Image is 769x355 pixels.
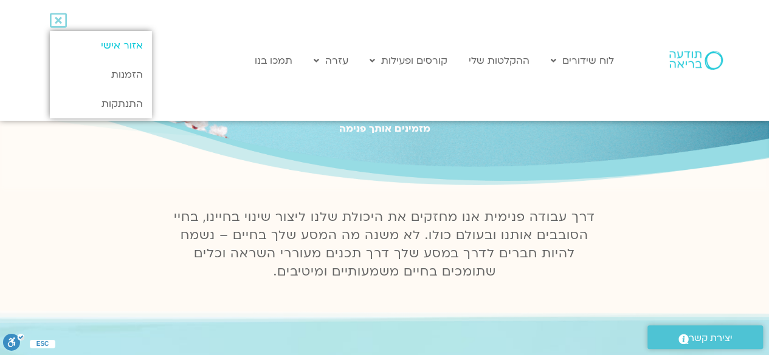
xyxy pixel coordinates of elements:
[364,49,453,72] a: קורסים ופעילות
[669,51,723,69] img: תודעה בריאה
[689,330,733,347] span: יצירת קשר
[463,49,536,72] a: ההקלטות שלי
[647,325,763,349] a: יצירת קשר
[50,60,151,89] a: הזמנות
[308,49,354,72] a: עזרה
[249,49,298,72] a: תמכו בנו
[50,89,151,118] a: התנתקות
[167,208,602,281] p: דרך עבודה פנימית אנו מחזקים את היכולת שלנו ליצור שינוי בחיינו, בחיי הסובבים אותנו ובעולם כולו. לא...
[545,49,620,72] a: לוח שידורים
[50,31,151,60] a: אזור אישי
